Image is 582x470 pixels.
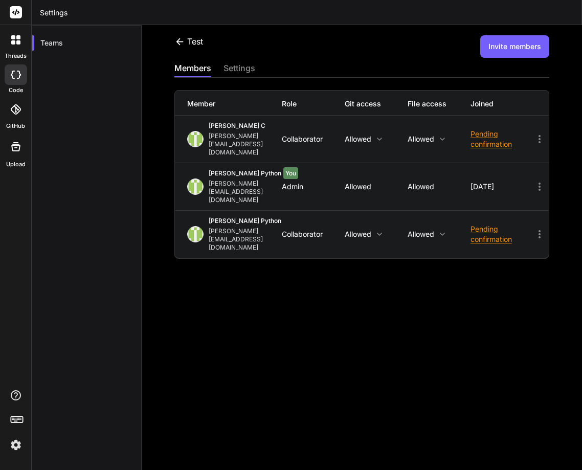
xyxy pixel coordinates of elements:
span: [PERSON_NAME] Python [209,217,281,225]
p: Allowed [345,183,408,191]
p: Allowed [345,230,408,238]
div: Teams [32,32,141,54]
div: Pending confirmation [471,224,533,244]
label: GitHub [6,122,25,130]
div: File access [408,99,471,109]
p: Allowed [408,230,471,238]
div: Member [187,99,282,109]
span: You [283,167,298,179]
div: settings [223,62,255,76]
div: Role [282,99,345,109]
img: profile_image [187,226,204,242]
div: [PERSON_NAME][EMAIL_ADDRESS][DOMAIN_NAME] [209,227,282,252]
span: [PERSON_NAME] Python [209,169,281,177]
label: code [9,86,23,95]
div: Collaborator [282,230,345,238]
div: [PERSON_NAME][EMAIL_ADDRESS][DOMAIN_NAME] [209,180,298,204]
label: Upload [6,160,26,169]
img: settings [7,436,25,454]
div: members [174,62,211,76]
p: Allowed [345,135,408,143]
img: profile_image [187,178,204,195]
label: threads [5,52,27,60]
div: test [174,35,203,48]
div: [PERSON_NAME][EMAIL_ADDRESS][DOMAIN_NAME] [209,132,282,156]
div: Collaborator [282,135,345,143]
div: Git access [345,99,408,109]
p: Allowed [408,183,471,191]
div: Pending confirmation [471,129,533,149]
button: Invite members [480,35,549,58]
div: Joined [471,99,533,109]
img: profile_image [187,131,204,147]
p: Allowed [408,135,471,143]
div: Admin [282,183,345,191]
span: [PERSON_NAME] C [209,122,265,129]
div: [DATE] [471,183,533,191]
